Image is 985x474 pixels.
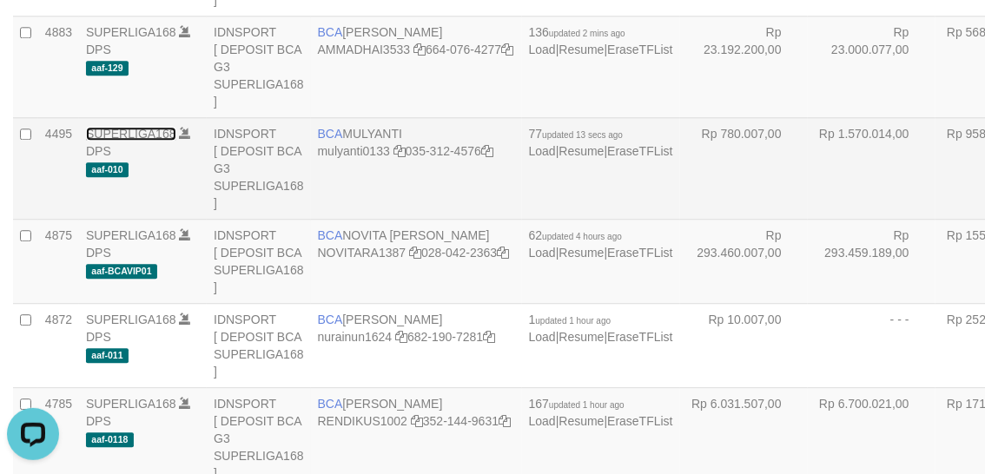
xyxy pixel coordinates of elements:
a: EraseTFList [607,246,672,260]
a: EraseTFList [607,144,672,158]
td: DPS [79,219,207,303]
span: | | [529,397,673,428]
a: Copy 6640764277 to clipboard [501,43,513,56]
span: updated 1 hour ago [549,400,625,410]
span: aaf-010 [86,162,129,177]
td: IDNSPORT [ DEPOSIT BCA G3 SUPERLIGA168 ] [207,117,311,219]
a: Load [529,246,556,260]
span: 136 [529,25,625,39]
a: Load [529,144,556,158]
span: | | [529,228,673,260]
a: SUPERLIGA168 [86,228,176,242]
a: nurainun1624 [318,330,393,344]
a: SUPERLIGA168 [86,397,176,411]
span: aaf-011 [86,348,129,363]
td: 4495 [38,117,79,219]
td: DPS [79,303,207,387]
a: Resume [559,330,605,344]
span: 77 [529,127,623,141]
a: EraseTFList [607,43,672,56]
td: Rp 23.192.200,00 [680,16,808,117]
a: Resume [559,144,605,158]
td: DPS [79,16,207,117]
td: 4875 [38,219,79,303]
span: BCA [318,397,343,411]
td: 4872 [38,303,79,387]
a: Resume [559,414,605,428]
span: aaf-0118 [86,432,134,447]
td: Rp 293.460.007,00 [680,219,808,303]
span: BCA [318,313,343,326]
td: IDNSPORT [ DEPOSIT BCA SUPERLIGA168 ] [207,303,311,387]
span: 62 [529,228,622,242]
td: 4883 [38,16,79,117]
a: SUPERLIGA168 [86,127,176,141]
td: Rp 780.007,00 [680,117,808,219]
span: aaf-BCAVIP01 [86,264,157,279]
a: AMMADHAI3533 [318,43,411,56]
a: SUPERLIGA168 [86,25,176,39]
td: Rp 1.570.014,00 [808,117,935,219]
td: IDNSPORT [ DEPOSIT BCA SUPERLIGA168 ] [207,219,311,303]
a: RENDIKUS1002 [318,414,408,428]
td: NOVITA [PERSON_NAME] 028-042-2363 [311,219,522,303]
span: | | [529,313,673,344]
a: Copy NOVITARA1387 to clipboard [409,246,421,260]
td: - - - [808,303,935,387]
span: updated 2 mins ago [549,29,625,38]
span: updated 1 hour ago [536,316,611,326]
span: aaf-129 [86,61,129,76]
a: Copy 0280422363 to clipboard [497,246,509,260]
a: Copy RENDIKUS1002 to clipboard [411,414,423,428]
a: Copy 3521449631 to clipboard [499,414,511,428]
td: Rp 293.459.189,00 [808,219,935,303]
a: SUPERLIGA168 [86,313,176,326]
a: Load [529,414,556,428]
a: NOVITARA1387 [318,246,407,260]
a: Copy AMMADHAI3533 to clipboard [413,43,426,56]
a: Resume [559,246,605,260]
td: Rp 10.007,00 [680,303,808,387]
td: MULYANTI 035-312-4576 [311,117,522,219]
span: updated 13 secs ago [542,130,623,140]
td: [PERSON_NAME] 682-190-7281 [311,303,522,387]
a: Copy 6821907281 to clipboard [483,330,495,344]
span: | | [529,127,673,158]
td: DPS [79,117,207,219]
span: updated 4 hours ago [542,232,622,241]
span: 1 [529,313,611,326]
a: EraseTFList [607,330,672,344]
a: Copy mulyanti0133 to clipboard [393,144,406,158]
button: Open LiveChat chat widget [7,7,59,59]
span: BCA [318,25,343,39]
a: Copy 0353124576 to clipboard [481,144,493,158]
span: 167 [529,397,625,411]
span: BCA [318,228,343,242]
td: IDNSPORT [ DEPOSIT BCA G3 SUPERLIGA168 ] [207,16,311,117]
a: Load [529,330,556,344]
td: Rp 23.000.077,00 [808,16,935,117]
a: Copy nurainun1624 to clipboard [395,330,407,344]
a: mulyanti0133 [318,144,390,158]
a: EraseTFList [607,414,672,428]
a: Resume [559,43,605,56]
a: Load [529,43,556,56]
span: BCA [318,127,343,141]
td: [PERSON_NAME] 664-076-4277 [311,16,522,117]
span: | | [529,25,673,56]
